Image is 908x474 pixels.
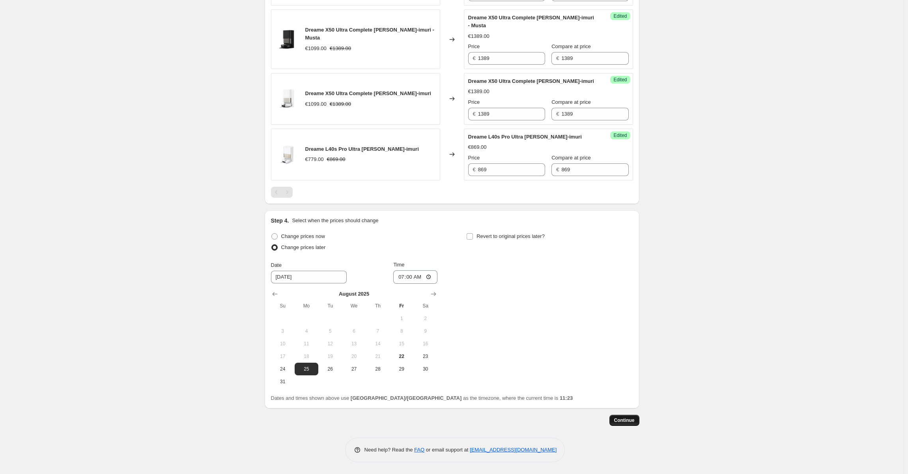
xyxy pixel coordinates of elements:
button: Sunday August 3 2025 [271,325,295,337]
button: Thursday August 7 2025 [366,325,390,337]
button: Sunday August 10 2025 [271,337,295,350]
img: Total-Right-_-_01_9508ee3a-d34a-409c-a5ed-aa5a70233b21_80x.webp [275,28,299,51]
th: Wednesday [342,300,366,312]
div: €1099.00 [305,45,327,52]
button: Tuesday August 26 2025 [318,363,342,375]
button: Today Friday August 22 2025 [390,350,413,363]
span: Dreame L40s Pro Ultra [PERSON_NAME]-imuri [468,134,582,140]
span: 16 [417,341,434,347]
th: Saturday [413,300,437,312]
strike: €1389.00 [330,45,351,52]
span: 10 [274,341,291,347]
span: € [556,167,559,172]
span: 29 [393,366,410,372]
span: Dreame X50 Ultra Complete [PERSON_NAME]-imuri [468,78,594,84]
span: Price [468,99,480,105]
span: Change prices now [281,233,325,239]
span: Dreame X50 Ultra Complete [PERSON_NAME]-imuri - Musta [305,27,434,41]
span: € [473,55,476,61]
button: Thursday August 28 2025 [366,363,390,375]
button: Monday August 4 2025 [295,325,318,337]
span: or email support at [424,447,470,453]
strike: €869.00 [327,156,346,163]
button: Friday August 8 2025 [390,325,413,337]
span: 27 [345,366,362,372]
div: €1099.00 [305,100,327,108]
div: €1389.00 [468,32,489,40]
div: €1389.00 [468,88,489,96]
button: Monday August 11 2025 [295,337,318,350]
span: Date [271,262,282,268]
button: Saturday August 23 2025 [413,350,437,363]
span: 4 [298,328,315,334]
button: Friday August 1 2025 [390,312,413,325]
span: 26 [321,366,339,372]
img: L40S_Pro_Ultra--total-top_80x.jpg [275,142,299,166]
span: 28 [369,366,387,372]
span: Price [468,155,480,161]
button: Thursday August 14 2025 [366,337,390,350]
span: 23 [417,353,434,360]
span: 17 [274,353,291,360]
span: 8 [393,328,410,334]
span: We [345,303,362,309]
span: Change prices later [281,244,326,250]
span: Dates and times shown above use as the timezone, where the current time is [271,395,573,401]
span: 11 [298,341,315,347]
span: Price [468,43,480,49]
button: Continue [609,415,639,426]
span: 7 [369,328,387,334]
a: FAQ [414,447,424,453]
span: 20 [345,353,362,360]
span: Need help? Read the [364,447,415,453]
th: Thursday [366,300,390,312]
span: Sa [417,303,434,309]
button: Wednesday August 6 2025 [342,325,366,337]
span: Su [274,303,291,309]
span: 3 [274,328,291,334]
button: Wednesday August 27 2025 [342,363,366,375]
span: Tu [321,303,339,309]
b: [GEOGRAPHIC_DATA]/[GEOGRAPHIC_DATA] [351,395,461,401]
strike: €1389.00 [330,100,351,108]
span: € [473,111,476,117]
div: €869.00 [468,143,487,151]
nav: Pagination [271,187,293,198]
span: 13 [345,341,362,347]
span: 12 [321,341,339,347]
span: 5 [321,328,339,334]
h2: Step 4. [271,217,289,225]
span: 31 [274,378,291,385]
button: Sunday August 24 2025 [271,363,295,375]
span: Edited [613,13,627,19]
button: Friday August 29 2025 [390,363,413,375]
span: 30 [417,366,434,372]
span: 1 [393,315,410,322]
div: €779.00 [305,156,324,163]
button: Saturday August 9 2025 [413,325,437,337]
span: 14 [369,341,387,347]
button: Saturday August 30 2025 [413,363,437,375]
span: 18 [298,353,315,360]
span: 21 [369,353,387,360]
span: Revert to original prices later? [476,233,545,239]
span: Dreame X50 Ultra Complete [PERSON_NAME]-imuri - Musta [468,15,594,28]
span: Fr [393,303,410,309]
span: Compare at price [551,99,591,105]
span: Th [369,303,387,309]
span: Dreame L40s Pro Ultra [PERSON_NAME]-imuri [305,146,419,152]
button: Thursday August 21 2025 [366,350,390,363]
button: Wednesday August 20 2025 [342,350,366,363]
button: Friday August 15 2025 [390,337,413,350]
span: Dreame X50 Ultra Complete [PERSON_NAME]-imuri [305,90,431,96]
button: Tuesday August 12 2025 [318,337,342,350]
b: 11:23 [560,395,573,401]
button: Saturday August 16 2025 [413,337,437,350]
span: Continue [614,417,635,423]
span: 22 [393,353,410,360]
span: € [473,167,476,172]
button: Saturday August 2 2025 [413,312,437,325]
img: Total-Right-_-_01_80x.webp [275,87,299,111]
span: Edited [613,77,627,83]
button: Tuesday August 5 2025 [318,325,342,337]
